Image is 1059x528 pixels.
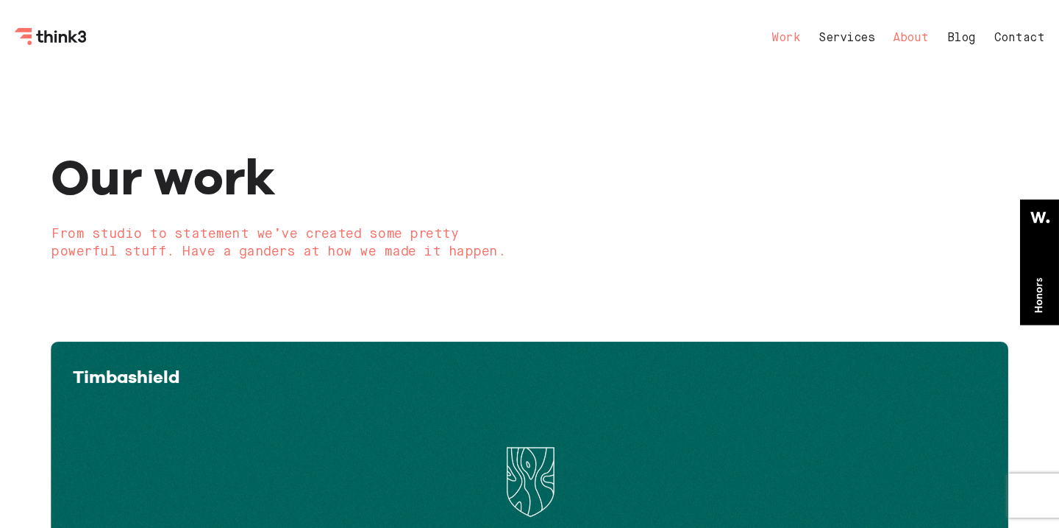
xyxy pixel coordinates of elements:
[947,32,976,44] a: Blog
[51,225,518,261] h3: From studio to statement we’ve created some pretty powerful stuff. Have a ganders at how we made ...
[73,366,179,387] span: Timbashield
[893,32,929,44] a: About
[51,150,518,203] h1: Our work
[15,34,88,48] a: Think3 Logo
[819,32,874,44] a: Services
[771,32,800,44] a: Work
[994,32,1045,44] a: Contact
